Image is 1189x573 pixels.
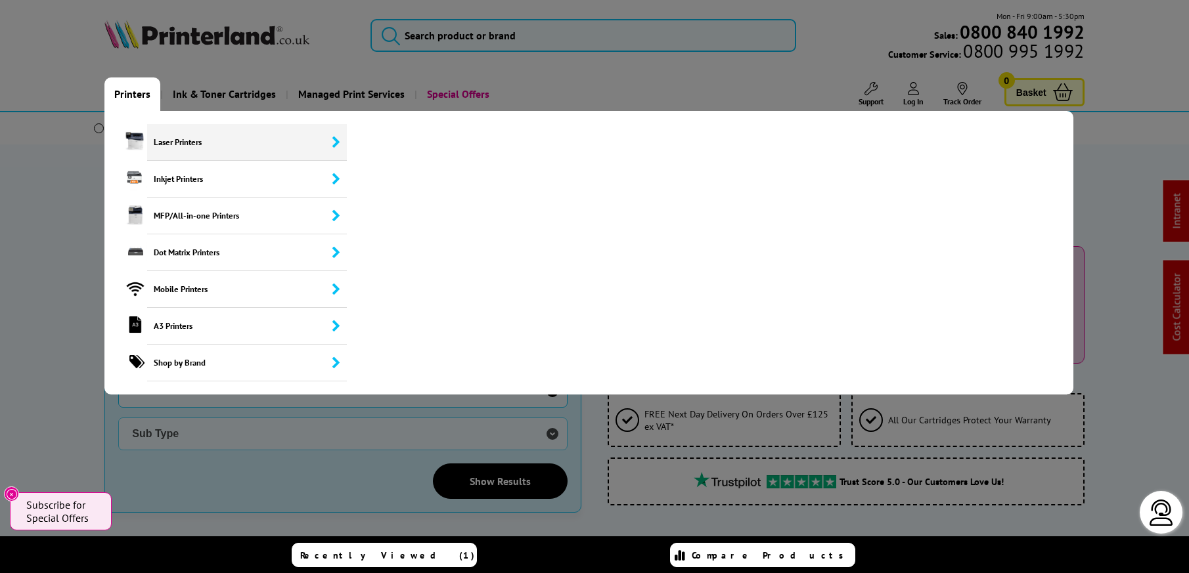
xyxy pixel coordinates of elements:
a: Laser Printers [104,124,347,161]
span: A3 Printers [147,308,347,345]
a: A3 Printers [104,308,347,345]
a: Inkjet Printers [104,161,347,198]
a: MFP/All-in-one Printers [104,198,347,234]
span: Subscribe for Special Offers [26,498,99,524]
button: Close [4,486,19,501]
span: Shop by Brand [147,345,347,381]
img: user-headset-light.svg [1148,499,1175,526]
a: Mobile Printers [104,271,347,308]
a: Printers [104,77,160,111]
a: Dot Matrix Printers [104,234,347,271]
span: Recently Viewed (1) [300,549,475,561]
a: Compare Products [670,543,855,567]
span: Dot Matrix Printers [147,234,347,271]
a: Recently Viewed (1) [292,543,477,567]
span: Laser Printers [147,124,347,161]
a: Shop by Brand [104,345,347,381]
span: Compare Products [692,549,851,561]
span: Inkjet Printers [147,161,347,198]
span: Mobile Printers [147,271,347,308]
span: MFP/All-in-one Printers [147,198,347,234]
